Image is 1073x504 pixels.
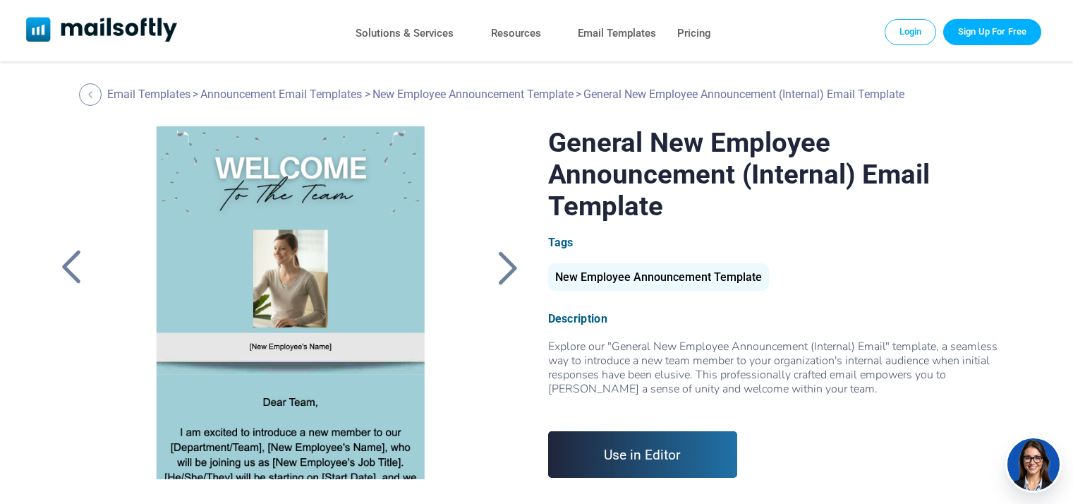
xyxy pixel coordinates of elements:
div: New Employee Announcement Template [548,263,769,291]
a: Resources [491,23,541,44]
a: Pricing [677,23,711,44]
a: Solutions & Services [356,23,454,44]
div: Description [548,312,1019,325]
a: General New Employee Announcement (Internal) Email Template [101,126,478,479]
a: Back [79,83,105,106]
a: Trial [943,19,1041,44]
div: Tags [548,236,1019,249]
a: Login [885,19,937,44]
a: Back [490,249,525,286]
a: Mailsoftly [26,17,178,44]
a: Back [54,249,89,286]
div: Explore our "General New Employee Announcement (Internal) Email" template, a seamless way to intr... [548,340,1019,410]
a: Announcement Email Templates [200,88,362,101]
a: New Employee Announcement Template [372,88,574,101]
a: New Employee Announcement Template [548,276,769,282]
a: Use in Editor [548,431,738,478]
h1: General New Employee Announcement (Internal) Email Template [548,126,1019,222]
a: Email Templates [107,88,190,101]
a: Email Templates [578,23,656,44]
